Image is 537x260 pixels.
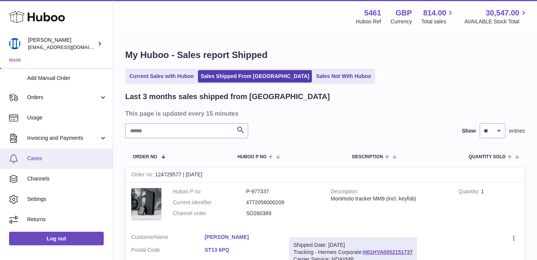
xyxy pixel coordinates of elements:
strong: Order no [131,171,155,179]
a: H01HYA0052151737 [363,249,413,255]
h3: This page is updated every 15 minutes [125,109,523,118]
span: Cases [27,155,107,162]
span: Quantity Sold [469,154,506,159]
span: Order No [133,154,157,159]
span: Customer [131,234,154,240]
span: Returns [27,216,107,223]
a: [PERSON_NAME] [205,234,278,241]
dt: Name [131,234,205,243]
dd: 4772056000209 [246,199,320,206]
span: [EMAIL_ADDRESS][DOMAIN_NAME] [28,44,111,50]
a: Sales Not With Huboo [313,70,374,83]
strong: Description [331,188,359,196]
span: 814.00 [423,8,446,18]
h1: My Huboo - Sales report Shipped [125,49,525,61]
div: [PERSON_NAME] [28,37,96,51]
dd: P-977337 [246,188,320,195]
dt: Channel order [173,210,246,217]
div: 124729577 | [DATE] [126,167,525,182]
span: AVAILABLE Stock Total [464,18,528,25]
dt: Postal Code [131,246,205,255]
td: 1 [453,182,525,228]
span: Invoicing and Payments [27,135,99,142]
dt: Current identifier [173,199,246,206]
strong: 5461 [364,8,381,18]
label: Show [462,127,476,135]
span: Orders [27,94,99,101]
img: 1712818038.jpg [131,188,161,220]
strong: GBP [396,8,412,18]
a: Current Sales with Huboo [127,70,196,83]
div: Shipped Date: [DATE] [293,242,413,249]
div: Huboo Ref [356,18,381,25]
span: Huboo P no [238,154,267,159]
span: Channels [27,175,107,182]
div: Monimoto tracker MM9 (incl. keyfob) [331,195,447,202]
span: Usage [27,114,107,121]
a: ST13 6PQ [205,246,278,254]
img: oksana@monimoto.com [9,38,20,49]
a: 30,547.00 AVAILABLE Stock Total [464,8,528,25]
a: 814.00 Total sales [421,8,455,25]
a: Sales Shipped From [GEOGRAPHIC_DATA] [198,70,312,83]
span: Total sales [421,18,455,25]
span: Settings [27,196,107,203]
div: Currency [391,18,412,25]
span: Description [352,154,383,159]
dt: Huboo P no [173,188,246,195]
dd: SO260389 [246,210,320,217]
span: entries [509,127,525,135]
a: Log out [9,232,104,245]
span: 30,547.00 [486,8,519,18]
h2: Last 3 months sales shipped from [GEOGRAPHIC_DATA] [125,92,330,102]
strong: Quantity [459,188,481,196]
span: Add Manual Order [27,75,107,82]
